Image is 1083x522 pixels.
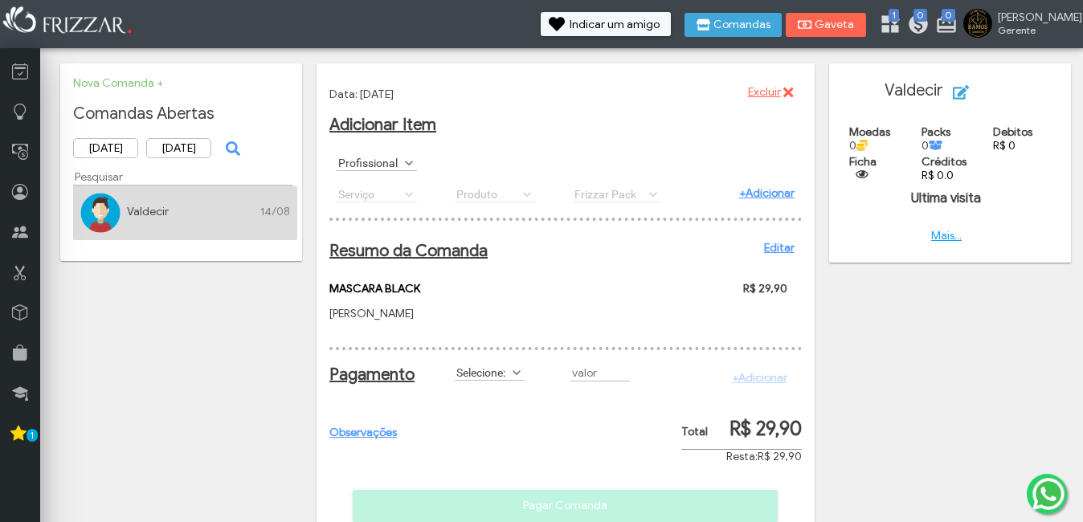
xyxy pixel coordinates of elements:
button: Comandas [685,13,782,37]
label: Selecione: [455,365,510,380]
span: Moedas [849,125,890,139]
a: [PERSON_NAME] Gerente [963,9,1075,41]
span: Total [681,425,708,438]
span: 1 [27,429,38,442]
span: 0 [849,139,868,153]
span: Packs [922,125,950,139]
span: Gerente [998,24,1070,36]
a: Nova Comanda + [73,76,163,90]
span: 0 [922,139,943,153]
input: Pesquisar [73,169,292,186]
a: R$ 0.0 [922,169,954,182]
a: Valdecir [127,205,169,218]
span: Gaveta [815,19,855,31]
span: Debitos [993,125,1032,139]
span: R$ 29,90 [758,450,802,463]
a: 0 [935,13,951,39]
a: 1 [879,13,895,39]
a: Observações [329,426,397,439]
span: Ficha [849,155,877,169]
button: ui-button [219,137,243,161]
button: ui-button [849,169,873,181]
a: 0 [907,13,923,39]
a: R$ 0 [993,139,1016,153]
h2: Comandas Abertas [73,104,289,124]
span: MASCARA BLACK [329,282,420,296]
p: Data: [DATE] [329,88,802,101]
button: Excluir [737,80,801,104]
a: +Adicionar [739,186,795,200]
span: Editar [972,80,1003,104]
div: Resta: [681,450,802,463]
span: R$ 29,90 [743,282,787,296]
p: [PERSON_NAME] [329,307,593,320]
label: Profissional [337,155,403,170]
span: R$ 29,90 [729,417,802,441]
span: Comandas [713,19,770,31]
img: whatsapp.png [1029,475,1068,513]
button: Editar [943,80,1014,104]
span: Indicar um amigo [570,19,660,31]
h2: Valdecir [842,80,1058,104]
a: Mais... [931,229,962,243]
input: Data Final [146,138,211,158]
span: 0 [913,9,927,22]
h2: Adicionar Item [329,115,802,135]
span: ui-button [231,137,232,161]
span: Excluir [748,80,781,104]
span: 0 [942,9,955,22]
span: [PERSON_NAME] [998,10,1070,24]
a: Editar [764,241,795,255]
h2: Pagamento [329,365,399,385]
h2: Resumo da Comanda [329,241,795,261]
input: valor [570,365,630,381]
span: Créditos [922,155,967,169]
h4: Ultima visita [842,190,1051,206]
button: Indicar um amigo [541,12,671,36]
span: 1 [889,9,899,22]
button: Gaveta [786,13,866,37]
span: 14/08 [260,205,290,218]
